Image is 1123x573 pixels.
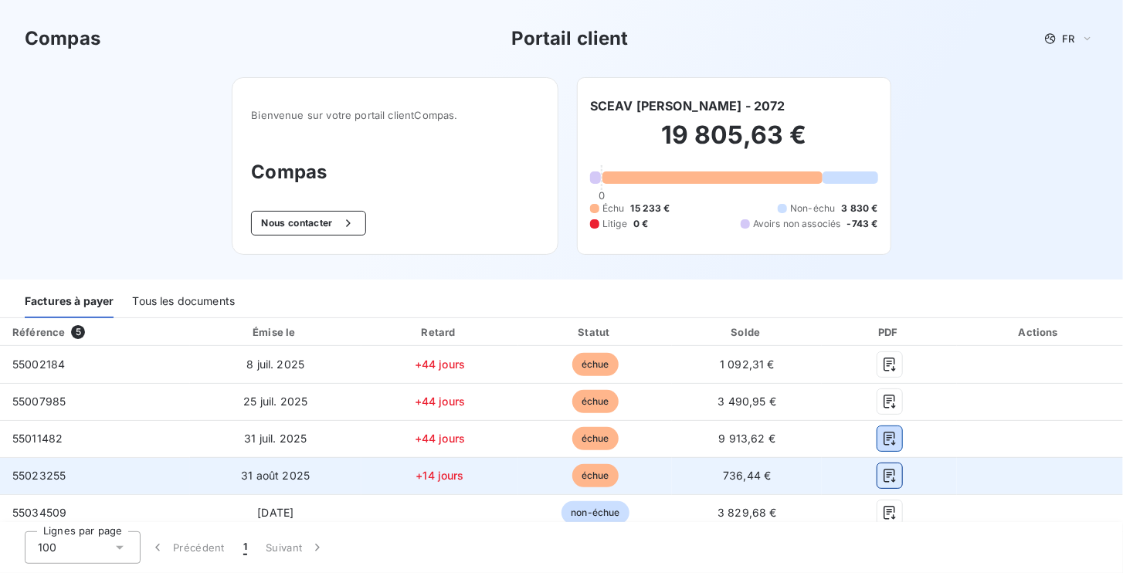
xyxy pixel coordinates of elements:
h3: Compas [25,25,100,53]
span: +44 jours [415,432,465,445]
span: échue [572,427,619,450]
span: Avoirs non associés [753,217,841,231]
div: Factures à payer [25,286,114,318]
span: +44 jours [415,395,465,408]
button: Précédent [141,531,234,564]
span: 3 830 € [842,202,878,215]
span: Échu [602,202,625,215]
div: Référence [12,326,65,338]
span: -743 € [847,217,878,231]
span: [DATE] [257,506,293,519]
span: 8 juil. 2025 [246,358,304,371]
span: Bienvenue sur votre portail client Compas . [251,109,539,121]
span: 0 € [633,217,648,231]
span: 55011482 [12,432,63,445]
button: 1 [234,531,256,564]
span: non-échue [561,501,629,524]
div: Statut [521,324,669,340]
div: PDF [825,324,953,340]
span: +14 jours [416,469,463,482]
span: FR [1063,32,1075,45]
span: 1 [243,540,247,555]
span: 1 092,31 € [720,358,775,371]
button: Nous contacter [251,211,365,236]
span: +44 jours [415,358,465,371]
h3: Portail client [511,25,629,53]
h6: SCEAV [PERSON_NAME] - 2072 [590,97,785,115]
span: 15 233 € [631,202,670,215]
span: 100 [38,540,56,555]
span: 0 [599,189,605,202]
span: 55002184 [12,358,65,371]
span: 25 juil. 2025 [243,395,307,408]
span: 3 829,68 € [718,506,777,519]
span: échue [572,390,619,413]
div: Retard [365,324,516,340]
span: 55034509 [12,506,66,519]
h2: 19 805,63 € [590,120,878,166]
span: 9 913,62 € [719,432,776,445]
span: 55007985 [12,395,66,408]
span: échue [572,464,619,487]
span: 5 [71,325,85,339]
span: Litige [602,217,627,231]
div: Tous les documents [132,286,235,318]
div: Actions [960,324,1120,340]
span: échue [572,353,619,376]
h3: Compas [251,158,539,186]
div: Émise le [193,324,358,340]
span: 3 490,95 € [718,395,777,408]
button: Suivant [256,531,334,564]
span: 55023255 [12,469,66,482]
div: Solde [675,324,819,340]
span: 31 août 2025 [241,469,310,482]
span: 31 juil. 2025 [244,432,307,445]
span: 736,44 € [723,469,771,482]
span: Non-échu [790,202,835,215]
